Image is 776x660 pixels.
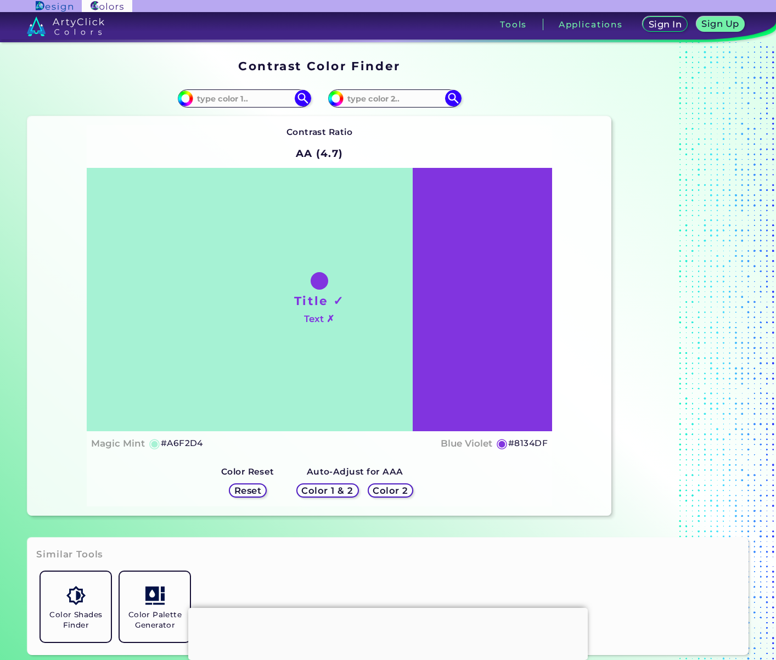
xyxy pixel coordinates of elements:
h3: Similar Tools [36,548,103,561]
h5: #8134DF [508,436,548,450]
a: Sign Up [699,18,742,31]
a: Color Palette Generator [115,567,194,646]
h5: Sign Up [704,20,738,28]
h5: Color Palette Generator [124,610,185,630]
h5: Color 2 [374,487,406,495]
input: type color 2.. [344,91,446,106]
img: icon_color_shades.svg [66,586,86,605]
h4: Blue Violet [441,436,492,452]
strong: Color Reset [221,466,274,477]
h4: Text ✗ [304,311,334,327]
h5: ◉ [149,437,161,450]
h5: ◉ [496,437,508,450]
strong: Contrast Ratio [286,127,353,137]
a: Sign In [645,18,685,31]
h5: Color Shades Finder [45,610,106,630]
img: icon search [295,90,311,106]
strong: Auto-Adjust for AAA [307,466,403,477]
img: logo_artyclick_colors_white.svg [27,16,104,36]
h5: Color 1 & 2 [304,487,351,495]
h1: Contrast Color Finder [238,58,400,74]
h3: Tools [500,20,527,29]
h4: Magic Mint [91,436,145,452]
h5: #A6F2D4 [161,436,203,450]
img: ArtyClick Design logo [36,1,72,12]
h1: Title ✓ [294,292,345,309]
img: icon_col_pal_col.svg [145,586,165,605]
h5: Sign In [650,20,680,29]
h5: Reset [235,487,260,495]
input: type color 1.. [193,91,295,106]
h2: AA (4.7) [291,142,348,166]
img: icon search [445,90,462,106]
iframe: Advertisement [188,608,588,657]
iframe: Advertisement [616,55,753,520]
a: Color Shades Finder [36,567,115,646]
h3: Applications [559,20,623,29]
